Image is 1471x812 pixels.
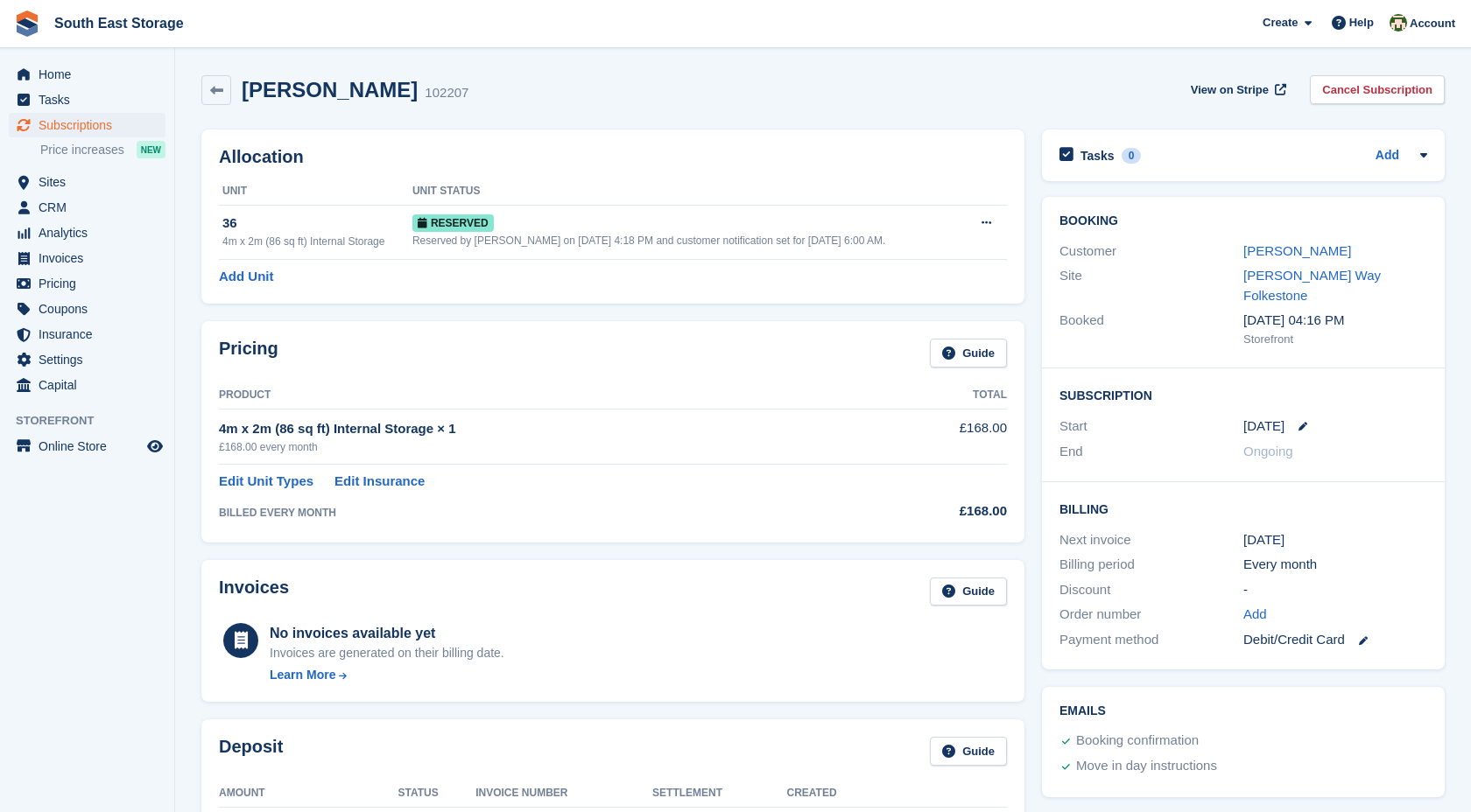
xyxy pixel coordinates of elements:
span: Pricing [39,271,144,296]
h2: Subscription [1059,386,1427,403]
div: Payment method [1059,630,1243,650]
a: [PERSON_NAME] Way Folkestone [1243,268,1381,303]
th: Unit [219,178,412,206]
a: Guide [930,577,1007,606]
a: [PERSON_NAME] [1243,243,1351,258]
h2: Tasks [1080,148,1115,164]
a: menu [9,322,165,346]
div: 102207 [425,83,468,103]
span: Insurance [39,322,144,346]
th: Product [219,381,876,409]
span: Capital [39,373,144,397]
h2: Pricing [219,339,278,367]
a: Add Unit [219,267,273,287]
div: Every month [1243,555,1427,575]
div: Storefront [1243,331,1427,348]
a: menu [9,220,165,245]
img: Anna Paskhin [1390,14,1407,31]
div: - [1243,580,1427,600]
span: Coupons [39,297,144,321]
span: Help [1349,14,1374,31]
span: Subscriptions [39,113,144,137]
span: Price increases [40,142,124,158]
th: Unit Status [412,178,964,206]
th: Settlement [652,780,786,808]
div: Start [1059,416,1243,437]
a: menu [9,195,165,220]
a: Preview store [144,436,165,457]
div: Billing period [1059,555,1243,575]
div: Debit/Credit Card [1243,630,1427,650]
a: Add [1243,605,1267,625]
h2: Billing [1059,500,1427,517]
th: Created [786,780,936,808]
a: menu [9,347,165,372]
a: View on Stripe [1184,75,1290,104]
span: Invoices [39,246,144,270]
span: Ongoing [1243,444,1293,458]
div: [DATE] [1243,530,1427,550]
th: Status [398,780,476,808]
span: Reserved [412,214,494,232]
span: Tasks [39,87,144,112]
h2: Deposit [219,737,283,766]
span: Online Store [39,434,144,458]
a: menu [9,113,165,137]
div: £168.00 every month [219,439,876,455]
a: menu [9,271,165,296]
div: 4m x 2m (86 sq ft) Internal Storage × 1 [219,419,876,439]
div: Next invoice [1059,530,1243,550]
span: View on Stripe [1191,81,1269,99]
a: Price increases NEW [40,140,165,159]
a: menu [9,373,165,397]
div: Customer [1059,241,1243,262]
div: Booked [1059,311,1243,347]
div: Site [1059,266,1243,305]
h2: Allocation [219,147,1007,167]
div: No invoices available yet [270,623,504,644]
h2: Invoices [219,577,289,606]
span: Create [1263,14,1298,31]
th: Total [876,381,1007,409]
span: Sites [39,170,144,194]
span: Home [39,62,144,87]
span: Account [1410,15,1455,32]
div: End [1059,442,1243,462]
a: Add [1376,146,1399,166]
h2: [PERSON_NAME] [242,78,418,101]
a: menu [9,297,165,321]
div: 36 [222,213,412,234]
div: Discount [1059,580,1243,600]
span: Storefront [16,412,174,430]
div: Move in day instructions [1076,756,1217,777]
span: Settings [39,347,144,372]
time: 2025-08-23 00:00:00 UTC [1243,416,1284,437]
div: BILLED EVERY MONTH [219,505,876,521]
a: Cancel Subscription [1310,75,1445,104]
span: Analytics [39,220,144,245]
div: [DATE] 04:16 PM [1243,311,1427,331]
th: Amount [219,780,398,808]
div: Reserved by [PERSON_NAME] on [DATE] 4:18 PM and customer notification set for [DATE] 6:00 AM. [412,233,964,248]
div: 0 [1122,148,1142,164]
div: Order number [1059,605,1243,625]
a: Guide [930,737,1007,766]
a: Guide [930,339,1007,367]
a: Learn More [270,666,504,684]
a: menu [9,170,165,194]
div: Booking confirmation [1076,731,1199,752]
a: menu [9,62,165,87]
img: stora-icon-8386f47178a22dfd0bd8f6a31ec36ba5ce8667c1dd55bd0f319d3a0aa187defe.svg [14,10,40,37]
div: 4m x 2m (86 sq ft) Internal Storage [222,234,412,249]
div: £168.00 [876,501,1007,521]
td: £168.00 [876,409,1007,464]
th: Invoice Number [475,780,652,808]
div: NEW [137,141,165,158]
h2: Emails [1059,704,1427,718]
div: Learn More [270,666,335,684]
a: Edit Insurance [334,472,425,492]
div: Invoices are generated on their billing date. [270,644,504,662]
a: menu [9,246,165,270]
h2: Booking [1059,214,1427,228]
a: menu [9,434,165,458]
